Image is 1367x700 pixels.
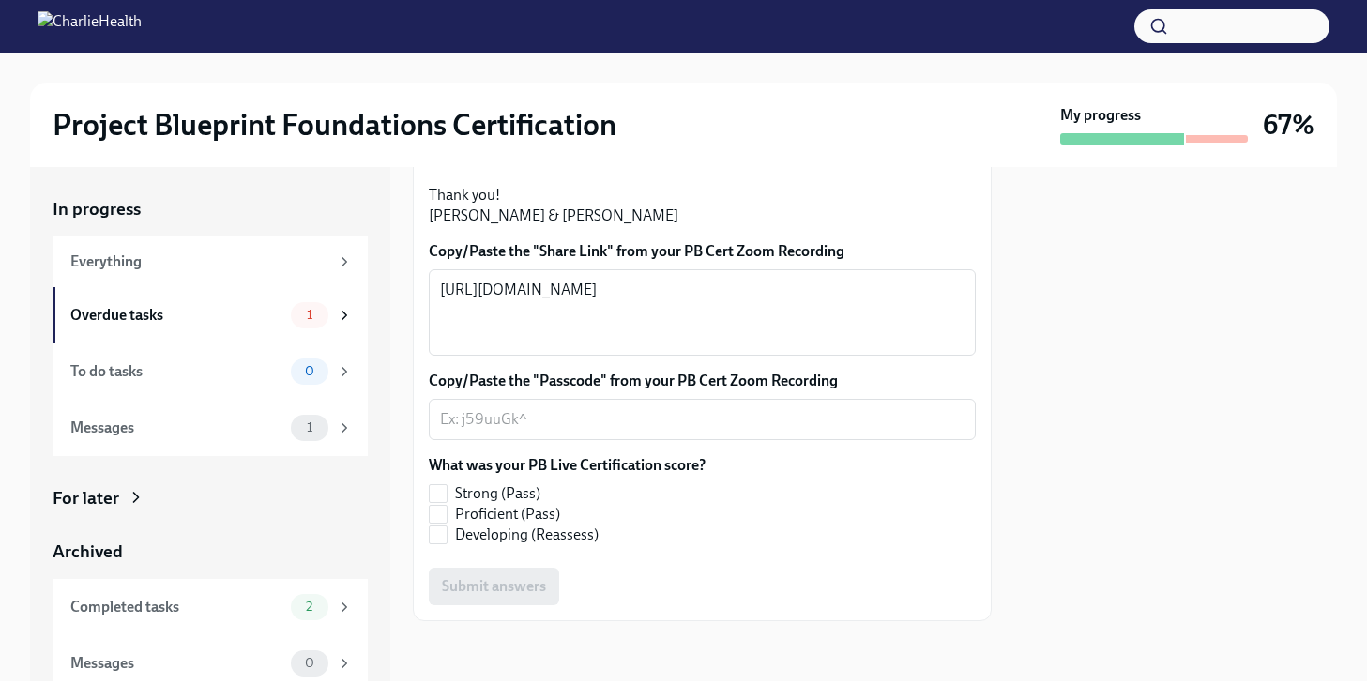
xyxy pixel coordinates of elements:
h3: 67% [1263,108,1314,142]
span: 0 [294,656,326,670]
span: Developing (Reassess) [455,525,599,545]
span: Strong (Pass) [455,483,540,504]
strong: My progress [1060,105,1141,126]
div: Everything [70,251,328,272]
a: Messages0 [53,635,368,692]
a: In progress [53,197,368,221]
div: Messages [70,653,283,674]
span: 0 [294,364,326,378]
div: For later [53,486,119,510]
a: Overdue tasks1 [53,287,368,343]
div: Overdue tasks [70,305,283,326]
label: Copy/Paste the "Share Link" from your PB Cert Zoom Recording [429,241,976,262]
a: For later [53,486,368,510]
div: Messages [70,418,283,438]
a: Messages1 [53,400,368,456]
label: Copy/Paste the "Passcode" from your PB Cert Zoom Recording [429,371,976,391]
div: To do tasks [70,361,283,382]
span: 1 [296,420,324,434]
img: CharlieHealth [38,11,142,41]
span: 2 [295,600,324,614]
span: 1 [296,308,324,322]
a: To do tasks0 [53,343,368,400]
textarea: [URL][DOMAIN_NAME] [440,279,964,346]
label: What was your PB Live Certification score? [429,455,706,476]
h2: Project Blueprint Foundations Certification [53,106,616,144]
div: Completed tasks [70,597,283,617]
a: Archived [53,540,368,564]
span: Proficient (Pass) [455,504,560,525]
a: Everything [53,236,368,287]
a: Completed tasks2 [53,579,368,635]
p: Thank you! [PERSON_NAME] & [PERSON_NAME] [429,185,976,226]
